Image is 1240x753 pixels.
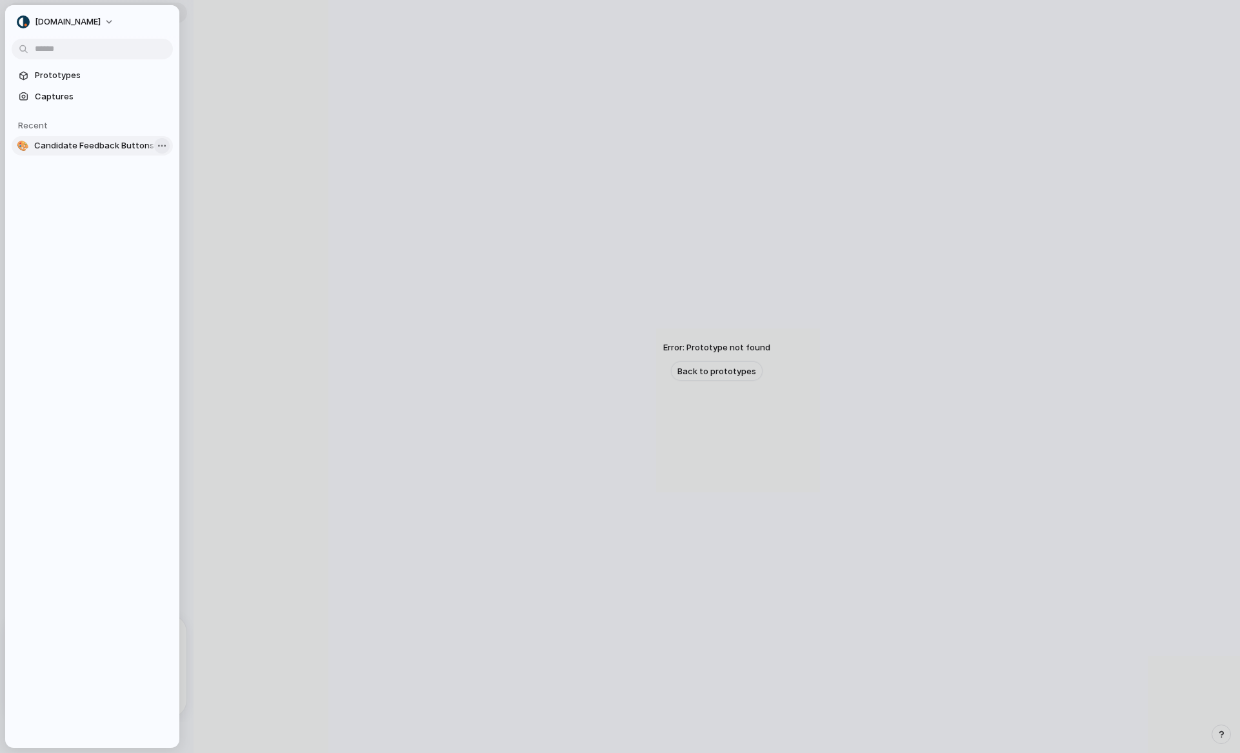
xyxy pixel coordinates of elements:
a: Captures [12,87,173,106]
button: [DOMAIN_NAME] [12,12,121,32]
a: 🎨Candidate Feedback Buttons for Search Results [12,136,173,156]
span: Captures [35,90,168,103]
div: 🎨 [17,139,29,152]
span: Recent [18,120,48,130]
span: Candidate Feedback Buttons for Search Results [34,139,168,152]
a: Prototypes [12,66,173,85]
span: [DOMAIN_NAME] [35,15,101,28]
span: Prototypes [35,69,168,82]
